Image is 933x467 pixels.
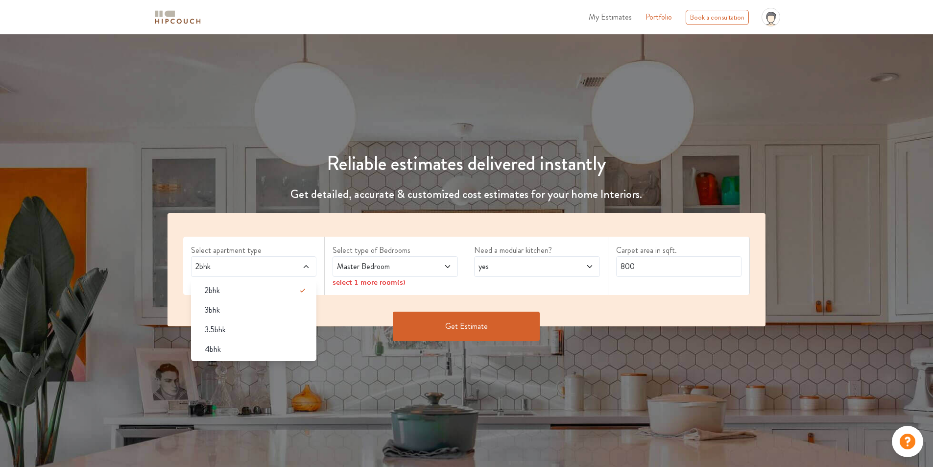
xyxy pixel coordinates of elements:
label: Need a modular kitchen? [474,245,599,256]
input: Enter area sqft [616,256,742,277]
a: Portfolio [646,11,672,23]
h4: Get detailed, accurate & customized cost estimates for your home Interiors. [162,187,772,201]
div: Book a consultation [686,10,749,25]
label: Carpet area in sqft. [616,245,742,256]
span: My Estimates [589,11,632,23]
div: select 1 more room(s) [333,277,458,287]
span: Master Bedroom [335,261,423,272]
label: Select apartment type [191,245,316,256]
button: Get Estimate [393,312,540,341]
span: 3.5bhk [205,324,226,336]
span: logo-horizontal.svg [153,6,202,28]
span: yes [477,261,564,272]
label: Select type of Bedrooms [333,245,458,256]
span: 2bhk [193,261,281,272]
h1: Reliable estimates delivered instantly [162,152,772,175]
span: 4bhk [205,344,221,355]
img: logo-horizontal.svg [153,9,202,26]
span: 2bhk [205,285,220,296]
span: 3bhk [205,304,220,316]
